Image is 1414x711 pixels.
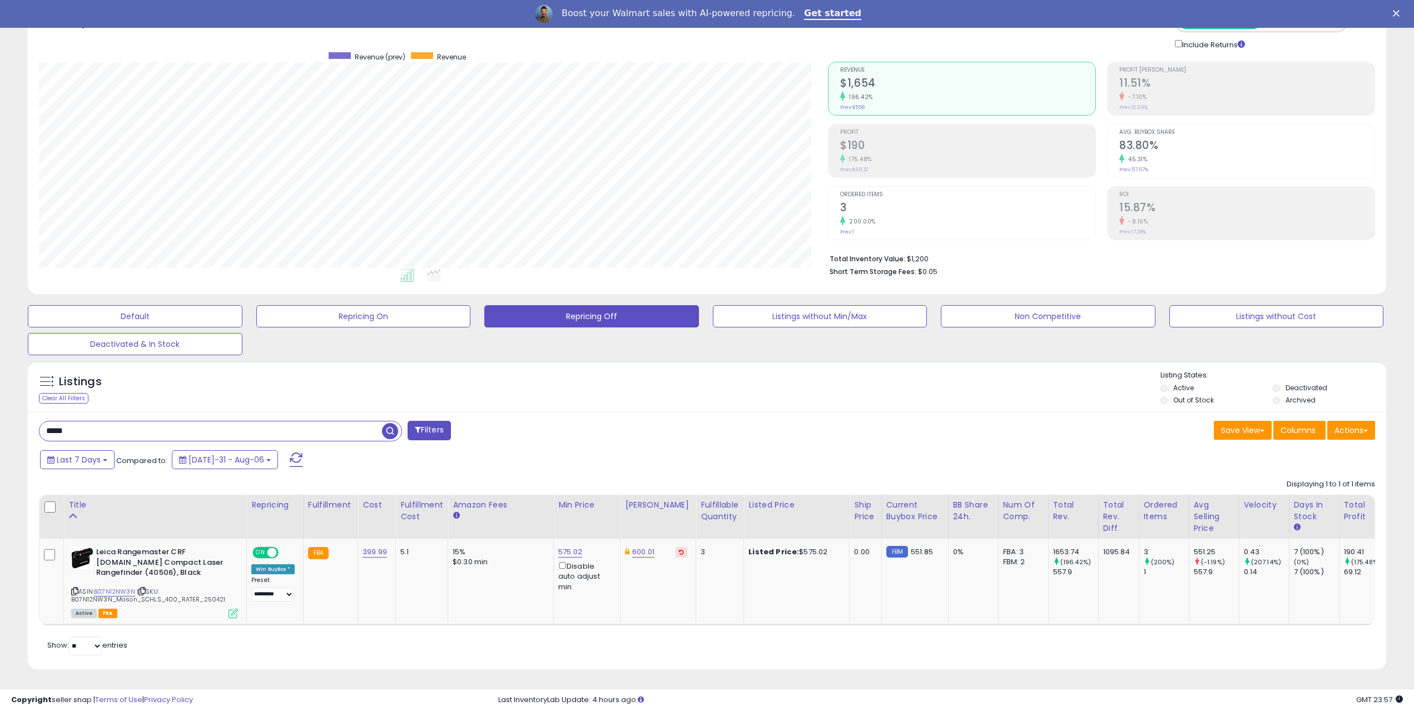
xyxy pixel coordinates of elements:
[39,393,88,404] div: Clear All Filters
[28,333,242,355] button: Deactivated & In Stock
[1327,421,1375,440] button: Actions
[748,546,799,557] b: Listed Price:
[453,547,545,557] div: 15%
[1119,192,1375,198] span: ROI
[256,305,471,327] button: Repricing On
[251,564,295,574] div: Win BuyBox *
[1294,523,1301,533] small: Days In Stock.
[558,499,616,511] div: Min Price
[1273,421,1326,440] button: Columns
[845,217,876,226] small: 200.00%
[40,450,115,469] button: Last 7 Days
[1356,694,1403,705] span: 2025-08-14 23:57 GMT
[1344,499,1385,523] div: Total Profit
[57,454,101,465] span: Last 7 Days
[1281,425,1316,436] span: Columns
[1194,567,1239,577] div: 557.9
[1119,166,1148,173] small: Prev: 57.67%
[830,254,905,263] b: Total Inventory Value:
[1003,499,1044,523] div: Num of Comp.
[11,695,193,705] div: seller snap | |
[562,8,795,19] div: Boost your Walmart sales with AI-powered repricing.
[1294,567,1339,577] div: 7 (100%)
[363,546,387,558] a: 399.99
[1103,499,1134,534] div: Total Rev. Diff.
[1201,558,1225,566] small: (-1.19%)
[1053,499,1094,523] div: Total Rev.
[437,52,466,62] span: Revenue
[1194,547,1239,557] div: 551.25
[840,104,865,111] small: Prev: $558
[400,499,443,523] div: Fulfillment Cost
[558,546,582,558] a: 575.02
[251,576,295,601] div: Preset:
[1194,499,1234,534] div: Avg Selling Price
[1344,567,1389,577] div: 69.12
[1173,383,1194,392] label: Active
[1124,155,1147,163] small: 45.31%
[47,640,127,650] span: Show: entries
[701,499,739,523] div: Fulfillable Quantity
[11,694,52,705] strong: Copyright
[98,609,117,618] span: FBA
[95,694,142,705] a: Terms of Use
[1119,139,1375,154] h2: 83.80%
[71,547,93,569] img: 31lX2ajbvJL._SL40_.jpg
[68,499,242,511] div: Title
[854,547,872,557] div: 0.00
[886,546,908,558] small: FBM
[1124,217,1148,226] small: -8.16%
[484,305,699,327] button: Repricing Off
[453,511,459,521] small: Amazon Fees.
[1103,547,1130,557] div: 1095.84
[840,67,1095,73] span: Revenue
[748,547,841,557] div: $575.02
[71,587,226,604] span: | SKU: B07N12NW3N_Mason_SCHLS_400_RATER_250421
[840,201,1095,216] h2: 3
[1344,547,1389,557] div: 190.41
[1151,558,1175,566] small: (200%)
[840,192,1095,198] span: Ordered Items
[1124,93,1147,101] small: -7.10%
[854,499,876,523] div: Ship Price
[911,546,933,557] span: 551.85
[453,499,549,511] div: Amazon Fees
[840,77,1095,92] h2: $1,654
[1144,567,1189,577] div: 1
[1393,10,1404,17] div: Close
[71,609,97,618] span: All listings currently available for purchase on Amazon
[1214,421,1272,440] button: Save View
[1119,201,1375,216] h2: 15.87%
[277,548,295,558] span: OFF
[804,8,861,20] a: Get started
[840,228,854,235] small: Prev: 1
[116,455,167,466] span: Compared to:
[144,694,193,705] a: Privacy Policy
[918,266,937,277] span: $0.05
[172,450,278,469] button: [DATE]-31 - Aug-06
[701,547,735,557] div: 3
[1244,499,1284,511] div: Velocity
[941,305,1155,327] button: Non Competitive
[1294,499,1334,523] div: Days In Stock
[1294,547,1339,557] div: 7 (100%)
[1287,479,1375,490] div: Displaying 1 to 1 of 1 items
[1286,383,1327,392] label: Deactivated
[953,499,994,523] div: BB Share 24h.
[408,421,451,440] button: Filters
[1244,567,1289,577] div: 0.14
[308,499,353,511] div: Fulfillment
[254,548,267,558] span: ON
[1060,558,1091,566] small: (196.42%)
[1119,67,1375,73] span: Profit [PERSON_NAME]
[1286,395,1316,405] label: Archived
[625,499,691,511] div: [PERSON_NAME]
[1119,77,1375,92] h2: 11.51%
[840,139,1095,154] h2: $190
[840,130,1095,136] span: Profit
[400,547,439,557] div: 5.1
[1119,104,1148,111] small: Prev: 12.39%
[1169,305,1384,327] button: Listings without Cost
[840,166,868,173] small: Prev: $69.12
[1244,547,1289,557] div: 0.43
